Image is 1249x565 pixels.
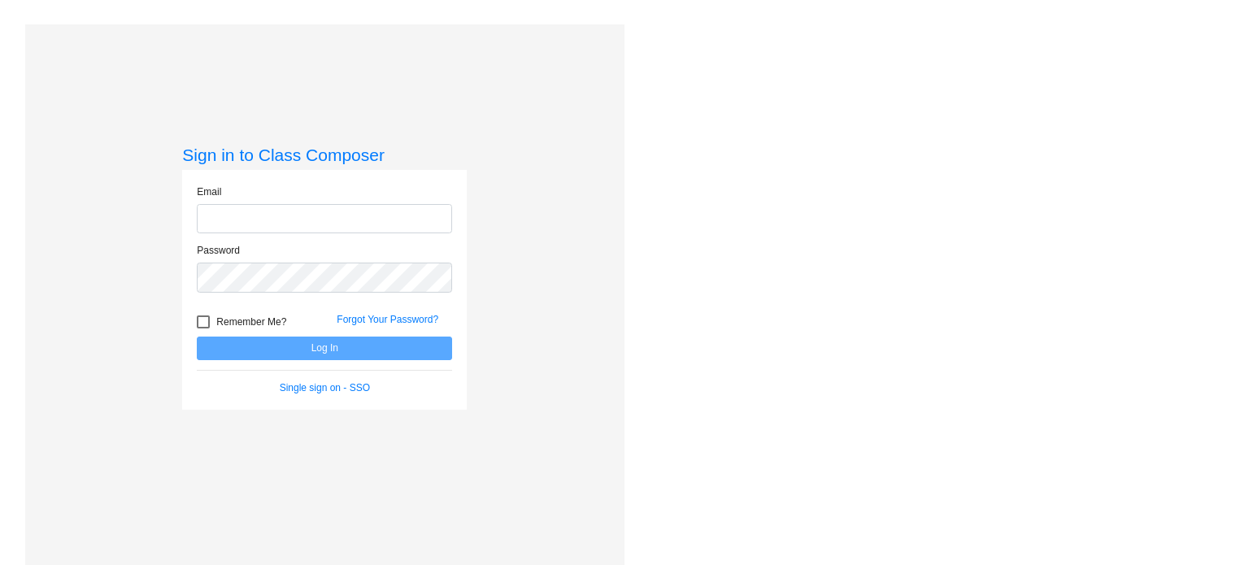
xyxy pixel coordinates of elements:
[197,243,240,258] label: Password
[197,337,452,360] button: Log In
[216,312,286,332] span: Remember Me?
[182,145,467,165] h3: Sign in to Class Composer
[337,314,438,325] a: Forgot Your Password?
[197,185,221,199] label: Email
[280,382,370,393] a: Single sign on - SSO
